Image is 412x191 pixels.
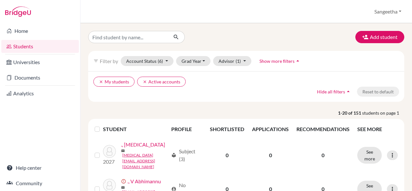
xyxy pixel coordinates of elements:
[103,145,116,158] img: ., Kyra
[121,186,125,189] span: mail
[213,56,251,66] button: Advisor(1)
[362,110,404,116] span: students on page 1
[259,58,295,64] span: Show more filters
[93,58,98,63] i: filter_list
[338,110,362,116] strong: 1-20 of 151
[295,58,301,64] i: arrow_drop_up
[353,121,402,137] th: SEE MORE
[1,177,79,190] a: Community
[171,153,176,158] span: local_library
[1,56,79,69] a: Universities
[122,152,168,170] a: [MEDICAL_DATA][EMAIL_ADDRESS][DOMAIN_NAME]
[248,137,293,174] td: 0
[143,80,147,84] i: clear
[171,148,202,163] div: Subject (3)
[167,121,206,137] th: PROFILE
[371,5,404,18] button: Sangeetha
[206,137,248,174] td: 0
[137,77,186,87] button: clearActive accounts
[357,147,382,164] button: See more
[103,121,167,137] th: STUDENT
[5,6,31,17] img: Bridge-U
[345,88,351,95] i: arrow_drop_up
[1,161,79,174] a: Help center
[121,179,127,184] span: error_outline
[121,56,173,66] button: Account Status(6)
[312,87,357,97] button: Hide all filtersarrow_drop_up
[176,56,211,66] button: Grad Year
[206,121,248,137] th: SHORTLISTED
[121,149,125,153] span: mail
[127,177,161,185] a: ., V Abhimannu
[357,87,399,97] button: Reset to default
[317,89,345,94] span: Hide all filters
[103,158,116,166] p: 2027
[88,31,168,43] input: Find student by name...
[1,40,79,53] a: Students
[296,151,350,159] p: 0
[1,87,79,100] a: Analytics
[121,141,165,148] a: ., [MEDICAL_DATA]
[1,71,79,84] a: Documents
[100,58,118,64] span: Filter by
[93,77,135,87] button: clearMy students
[236,58,241,64] span: (1)
[355,31,404,43] button: Add student
[99,80,103,84] i: clear
[248,121,293,137] th: APPLICATIONS
[293,121,353,137] th: RECOMMENDATIONS
[1,24,79,37] a: Home
[254,56,306,66] button: Show more filtersarrow_drop_up
[158,58,163,64] span: (6)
